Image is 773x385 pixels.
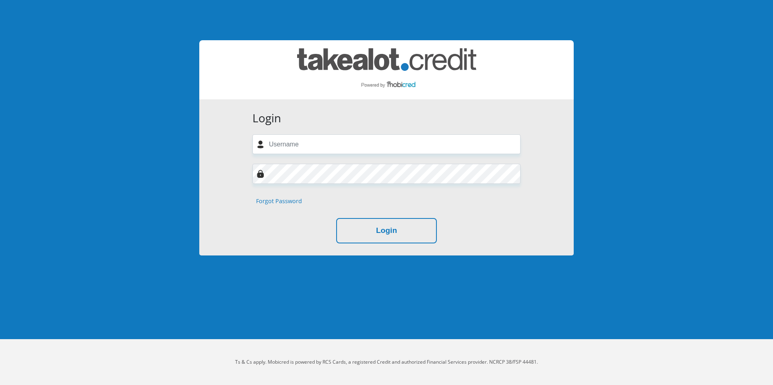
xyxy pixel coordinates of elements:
input: Username [252,134,521,154]
a: Forgot Password [256,197,302,206]
button: Login [336,218,437,243]
h3: Login [252,111,521,125]
img: user-icon image [256,140,265,148]
p: Ts & Cs apply. Mobicred is powered by RCS Cards, a registered Credit and authorized Financial Ser... [163,358,610,366]
img: takealot_credit logo [297,48,476,91]
img: Image [256,170,265,178]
